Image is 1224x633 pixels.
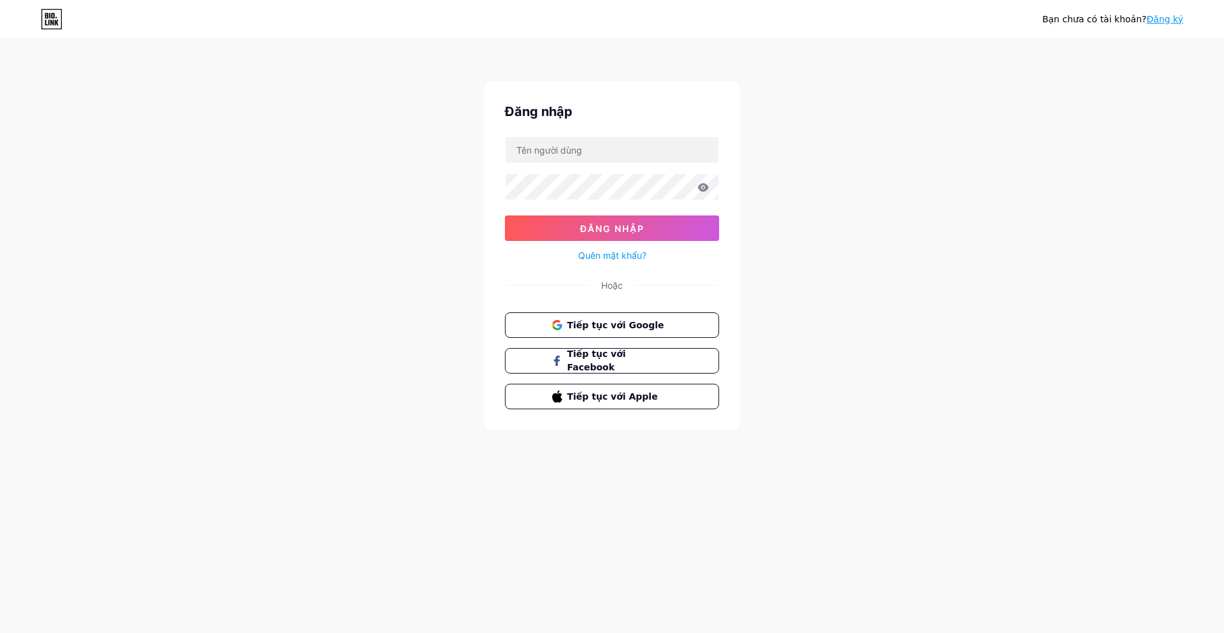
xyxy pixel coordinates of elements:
button: Tiếp tục với Facebook [505,348,719,374]
button: Đăng nhập [505,215,719,241]
font: Bạn chưa có tài khoản? [1042,14,1147,24]
a: Quên mật khẩu? [578,249,646,262]
input: Tên người dùng [506,137,718,163]
font: Đăng nhập [505,104,572,119]
a: Đăng ký [1146,14,1183,24]
button: Tiếp tục với Google [505,312,719,338]
font: Tiếp tục với Facebook [567,349,626,372]
font: Tiếp tục với Apple [567,391,658,402]
font: Hoặc [601,280,623,291]
font: Đăng nhập [580,223,645,234]
font: Quên mật khẩu? [578,250,646,261]
font: Tiếp tục với Google [567,320,664,330]
button: Tiếp tục với Apple [505,384,719,409]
